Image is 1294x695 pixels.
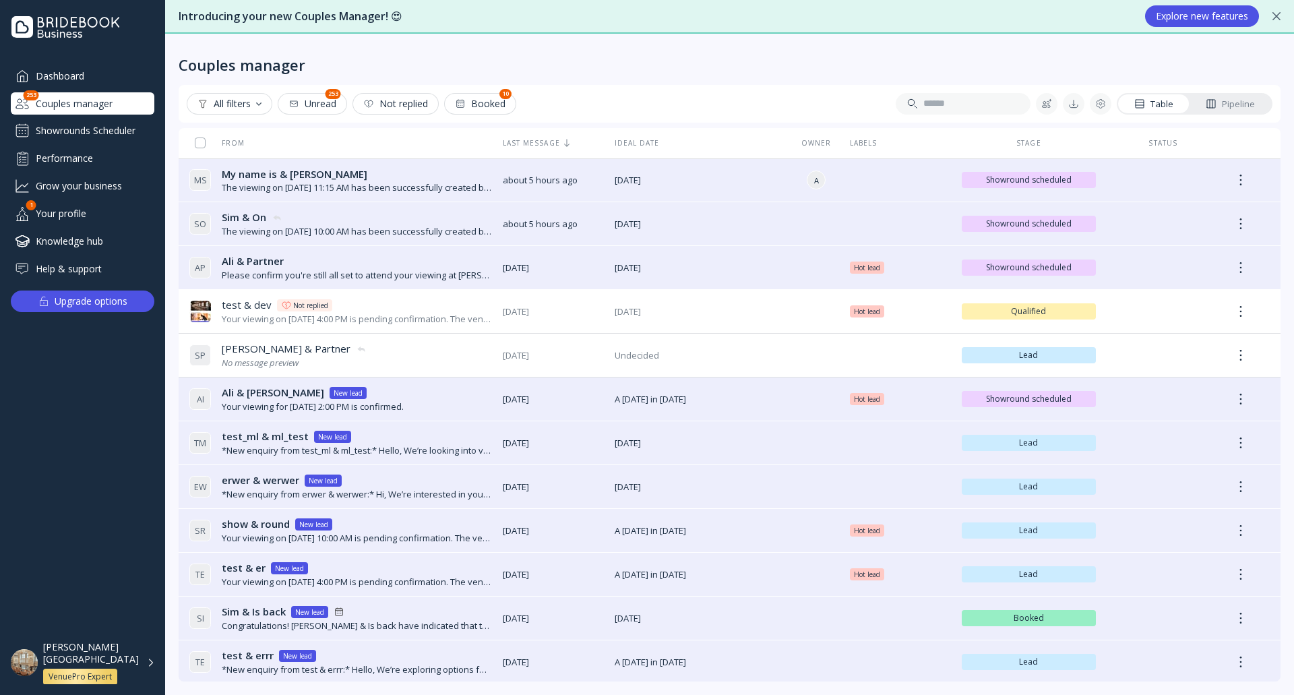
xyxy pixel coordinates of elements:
div: S O [189,213,211,235]
div: The viewing on [DATE] 11:15 AM has been successfully created by [PERSON_NAME][GEOGRAPHIC_DATA]. [222,181,492,194]
span: [DATE] [615,174,783,187]
span: test & dev [222,298,272,312]
a: Knowledge hub [11,230,154,252]
div: S I [189,607,211,629]
div: New lead [295,607,324,617]
div: New lead [334,388,363,398]
div: VenuePro Expert [49,671,112,682]
div: Performance [11,147,154,169]
img: dpr=1,fit=cover,g=face,w=48,h=48 [11,649,38,676]
div: Unread [288,98,336,109]
div: E W [189,476,211,497]
div: New lead [318,431,347,442]
div: Owner [794,138,839,148]
a: Your profile1 [11,202,154,224]
a: Help & support [11,258,154,280]
div: Introducing your new Couples Manager! 😍 [179,9,1132,24]
div: All filters [197,98,261,109]
span: Hot lead [854,569,880,580]
span: [DATE] [503,568,604,581]
a: Couples manager253 [11,92,154,115]
div: S R [189,520,211,541]
div: Your viewing on [DATE] 4:00 PM is pending confirmation. The venue will approve or decline shortly... [222,576,492,588]
span: [DATE] [615,437,783,450]
div: M S [189,169,211,191]
span: Hot lead [854,262,880,273]
div: [PERSON_NAME][GEOGRAPHIC_DATA] [43,641,139,665]
span: Showround scheduled [967,262,1091,273]
div: 253 [326,89,341,99]
div: T E [189,651,211,673]
span: [DATE] [503,481,604,493]
span: A [DATE] in [DATE] [615,393,783,406]
span: show & round [222,517,290,531]
div: A I [189,388,211,410]
div: Labels [850,138,951,148]
div: Couples manager [11,92,154,115]
div: T M [189,432,211,454]
div: Your viewing on [DATE] 4:00 PM is pending confirmation. The venue will approve or decline shortly... [222,313,492,326]
span: Qualified [967,306,1091,317]
div: The viewing on [DATE] 10:00 AM has been successfully created by [PERSON_NAME][GEOGRAPHIC_DATA]. [222,225,492,238]
button: Booked [444,93,516,115]
a: Dashboard [11,65,154,87]
span: Ali & Partner [222,254,284,268]
span: A [DATE] in [DATE] [615,656,783,669]
div: *New enquiry from erwer & werwer:* Hi, We’re interested in your venue for our wedding! We would l... [222,488,492,501]
div: Last message [503,138,604,148]
div: Your viewing on [DATE] 10:00 AM is pending confirmation. The venue will approve or decline shortl... [222,532,492,545]
span: Undecided [615,349,783,362]
button: Explore new features [1145,5,1259,27]
button: Unread [278,93,347,115]
a: Grow your business [11,175,154,197]
span: test & er [222,561,266,575]
span: [PERSON_NAME] & Partner [222,342,350,356]
button: All filters [187,93,272,115]
div: A [807,171,826,189]
span: [DATE] [615,481,783,493]
span: Showround scheduled [967,175,1091,185]
span: [DATE] [503,349,604,362]
div: Pipeline [1206,98,1255,111]
span: Hot lead [854,394,880,404]
a: Showrounds Scheduler [11,120,154,142]
div: A P [189,257,211,278]
span: [DATE] [503,262,604,274]
span: A [DATE] in [DATE] [615,524,783,537]
div: New lead [299,519,328,530]
i: No message preview [222,357,299,369]
div: New lead [283,651,312,661]
span: [DATE] [615,305,783,318]
span: Lead [967,350,1091,361]
span: A [DATE] in [DATE] [615,568,783,581]
div: 10 [499,89,512,99]
div: 1 [26,200,36,210]
span: [DATE] [503,305,604,318]
span: [DATE] [503,437,604,450]
span: Showround scheduled [967,218,1091,229]
div: Table [1134,98,1173,111]
span: [DATE] [615,262,783,274]
div: Booked [455,98,505,109]
button: Upgrade options [11,291,154,312]
span: [DATE] [503,612,604,625]
div: Congratulations! [PERSON_NAME] & Is back have indicated that they have chosen you for their weddi... [222,620,492,632]
span: erwer & werwer [222,473,299,487]
span: test_ml & ml_test [222,429,309,444]
div: T E [189,564,211,585]
div: Couples manager [179,55,305,74]
span: test & errr [222,648,274,663]
img: dpr=1,fit=cover,g=face,w=32,h=32 [189,301,211,322]
span: [DATE] [503,524,604,537]
div: 253 [24,90,39,100]
div: From [189,138,245,148]
span: Sim & Is back [222,605,286,619]
div: Please confirm you're still all set to attend your viewing at [PERSON_NAME][GEOGRAPHIC_DATA] on [... [222,269,492,282]
span: [DATE] [615,612,783,625]
div: Your viewing for [DATE] 2:00 PM is confirmed. [222,400,404,413]
div: Not replied [293,300,328,311]
span: [DATE] [503,656,604,669]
